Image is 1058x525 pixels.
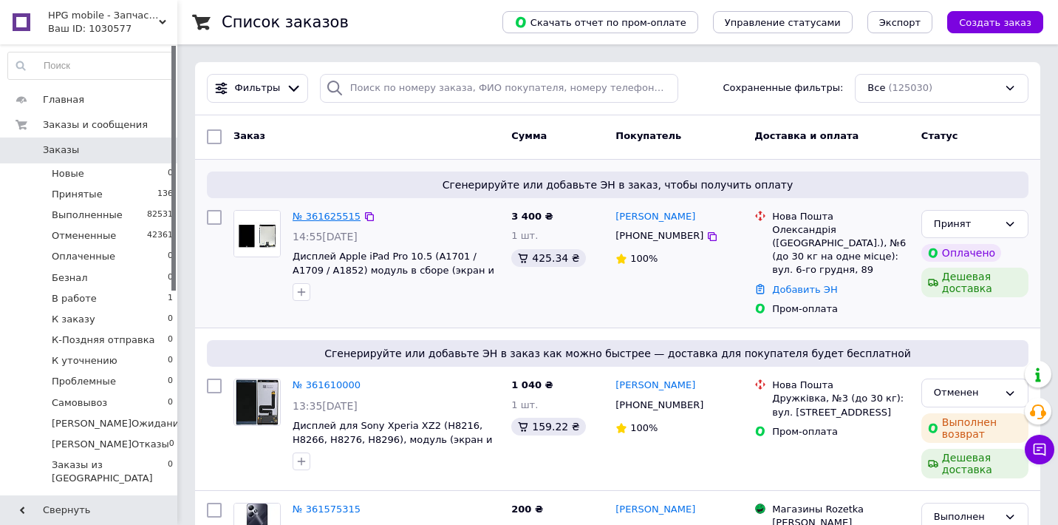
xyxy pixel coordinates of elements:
[169,438,174,451] span: 0
[921,244,1001,262] div: Оплачено
[511,249,585,267] div: 425.34 ₴
[293,379,361,390] a: № 361610000
[725,17,841,28] span: Управление статусами
[8,52,174,79] input: Поиск
[630,422,658,433] span: 100%
[921,449,1028,478] div: Дешевая доставка
[293,211,361,222] a: № 361625515
[921,268,1028,297] div: Дешевая доставка
[168,396,173,410] span: 0
[52,458,168,485] span: Заказы из [GEOGRAPHIC_DATA]
[615,399,703,410] span: [PHONE_NUMBER]
[52,417,185,430] span: [PERSON_NAME]Ожидание
[772,284,837,295] a: Добавить ЭН
[213,177,1023,192] span: Сгенерируйте или добавьте ЭН в заказ, чтобы получить оплату
[867,81,885,95] span: Все
[867,11,932,33] button: Экспорт
[293,504,361,515] a: № 361575315
[320,74,678,103] input: Поиск по номеру заказа, ФИО покупателя, номеру телефона, Email, номеру накладной
[52,313,95,326] span: К заказу
[921,130,958,141] span: Статус
[615,379,695,393] a: [PERSON_NAME]
[168,292,173,305] span: 1
[772,503,909,516] div: Магазины Rozetka
[888,82,932,93] span: (125030)
[157,188,173,201] span: 136
[168,375,173,388] span: 0
[921,413,1028,443] div: Выполнен возврат
[234,211,279,257] img: Фото товару
[52,250,115,263] span: Оплаченные
[213,346,1023,361] span: Сгенерируйте или добавьте ЭН в заказ как можно быстрее — доставка для покупателя будет бесплатной
[43,93,84,106] span: Главная
[615,130,681,141] span: Покупатель
[48,9,159,22] span: HPG mobile - Запчасти, комплектующие и аксессуары для смартфонов и планшетов
[615,230,703,241] span: [PHONE_NUMBER]
[52,438,169,451] span: [PERSON_NAME]Отказы
[772,302,909,316] div: Пром-оплата
[934,509,998,525] div: Выполнен
[233,130,265,141] span: Заказ
[511,130,547,141] span: Сумма
[511,379,553,390] span: 1 040 ₴
[293,231,358,243] span: 14:55[DATE]
[772,379,909,392] div: Нова Пошта
[772,392,909,419] div: Дружківка, №3 (до 30 кг): вул. [STREET_ADDRESS]
[168,271,173,285] span: 0
[168,354,173,367] span: 0
[52,375,116,388] span: Проблемные
[947,11,1043,33] button: Создать заказ
[934,385,998,401] div: Отменен
[1025,435,1054,464] button: Чат с покупателем
[168,167,173,180] span: 0
[723,81,844,95] span: Сохраненные фильтры:
[932,16,1043,27] a: Создать заказ
[52,271,88,285] span: Безнал
[511,504,543,515] span: 200 ₴
[52,167,84,180] span: Новые
[293,251,494,289] a: Дисплей Apple iPad Pro 10.5 (A1701 / A1709 / A1852) модуль в сборе (экран и сенсор), черный (IPS )
[43,118,148,132] span: Заказы и сообщения
[293,420,492,458] a: Дисплей для Sony Xperia XZ2 (H8216, H8266, H8276, H8296), модуль (экран и сенсор), зеленый, оригинал
[502,11,698,33] button: Скачать отчет по пром-оплате
[52,188,103,201] span: Принятые
[52,209,123,222] span: Выполненные
[233,210,281,257] a: Фото товару
[772,425,909,438] div: Пром-оплата
[934,217,998,232] div: Принят
[879,17,921,28] span: Экспорт
[293,400,358,412] span: 13:35[DATE]
[168,458,173,485] span: 0
[511,211,553,222] span: 3 400 ₴
[713,11,853,33] button: Управление статусами
[772,223,909,277] div: Олександрія ([GEOGRAPHIC_DATA].), №6 (до 30 кг на одне місце): вул. 6-го грудня, 89
[514,16,686,29] span: Скачать отчет по пром-оплате
[511,399,538,410] span: 1 шт.
[52,229,116,243] span: Отмененные
[52,354,117,367] span: К уточнению
[615,210,695,224] a: [PERSON_NAME]
[147,229,173,243] span: 42361
[630,253,658,264] span: 100%
[52,292,97,305] span: В работе
[147,209,173,222] span: 82531
[43,143,79,157] span: Заказы
[959,17,1031,28] span: Создать заказ
[233,379,281,426] a: Фото товару
[52,333,155,347] span: К-Поздняя отправка
[235,81,281,95] span: Фильтры
[234,379,280,425] img: Фото товару
[48,22,177,35] div: Ваш ID: 1030577
[772,210,909,223] div: Нова Пошта
[168,313,173,326] span: 0
[52,396,107,410] span: Самовывоз
[222,13,349,31] h1: Список заказов
[511,230,538,241] span: 1 шт.
[615,503,695,517] a: [PERSON_NAME]
[168,333,173,347] span: 0
[168,250,173,263] span: 0
[754,130,859,141] span: Доставка и оплата
[511,418,585,436] div: 159.22 ₴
